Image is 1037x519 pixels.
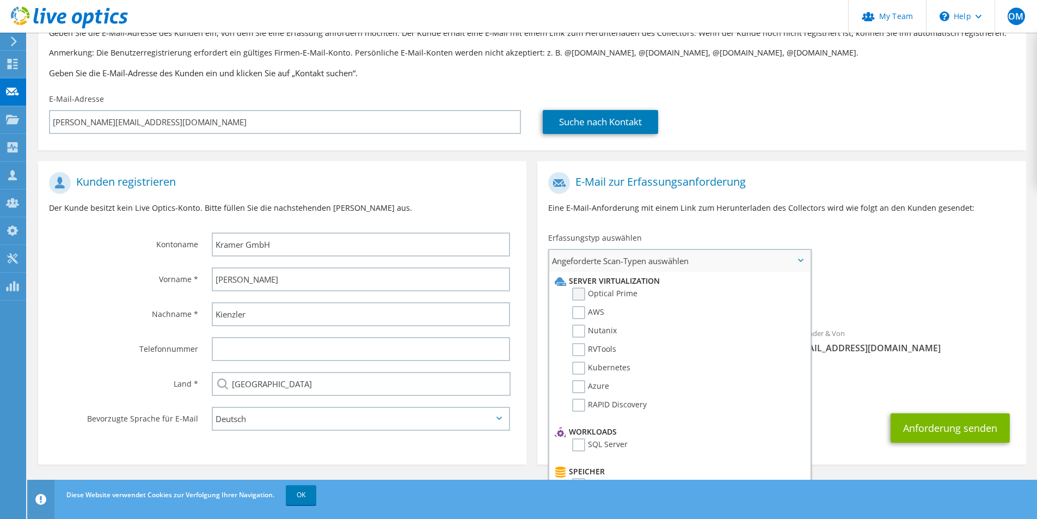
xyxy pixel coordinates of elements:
span: Diese Website verwendet Cookies zur Verfolgung Ihrer Navigation. [66,490,274,499]
label: Land * [49,372,198,389]
span: Angeforderte Scan-Typen auswählen [549,250,810,272]
a: OK [286,485,316,505]
p: Anmerkung: Die Benutzerregistrierung erfordert ein gültiges Firmen-E-Mail-Konto. Persönliche E-Ma... [49,47,1015,59]
label: RVTools [572,343,616,356]
div: CC & Antworten an [537,365,1026,402]
span: [EMAIL_ADDRESS][DOMAIN_NAME] [793,342,1015,354]
p: Eine E-Mail-Anforderung mit einem Link zum Herunterladen des Collectors wird wie folgt an den Kun... [548,202,1015,214]
label: Erfassungstyp auswählen [548,233,642,243]
h3: Geben Sie die E-Mail-Adresse des Kunden ein und klicken Sie auf „Kontakt suchen“. [49,67,1015,79]
label: Nutanix [572,325,617,338]
div: An [537,322,782,359]
label: Azure [572,380,609,393]
label: Optical Prime [572,288,637,301]
label: AWS [572,306,604,319]
h1: Kunden registrieren [49,172,510,194]
label: SQL Server [572,438,628,451]
label: Kubernetes [572,362,630,375]
li: Speicher [552,465,805,478]
p: Der Kunde besitzt kein Live Optics-Konto. Bitte füllen Sie die nachstehenden [PERSON_NAME] aus. [49,202,516,214]
li: Server Virtualization [552,274,805,288]
button: Anforderung senden [891,413,1010,443]
label: Bevorzugte Sprache für E-Mail [49,407,198,424]
label: Telefonnummer [49,337,198,355]
a: Suche nach Kontakt [543,110,658,134]
label: Nachname * [49,302,198,320]
label: Vorname * [49,267,198,285]
p: Geben Sie die E-Mail-Adresse des Kunden ein, von dem Sie eine Erfassung anfordern möchten. Der Ku... [49,27,1015,39]
label: Kontoname [49,233,198,250]
h1: E-Mail zur Erfassungsanforderung [548,172,1009,194]
div: Absender & Von [782,322,1026,359]
label: CLARiiON/VNX [572,478,640,491]
label: RAPID Discovery [572,399,647,412]
label: E-Mail-Adresse [49,94,104,105]
svg: \n [940,11,949,21]
li: Workloads [552,425,805,438]
div: Angeforderte Erfassungen [537,276,1026,316]
span: OM [1008,8,1025,25]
